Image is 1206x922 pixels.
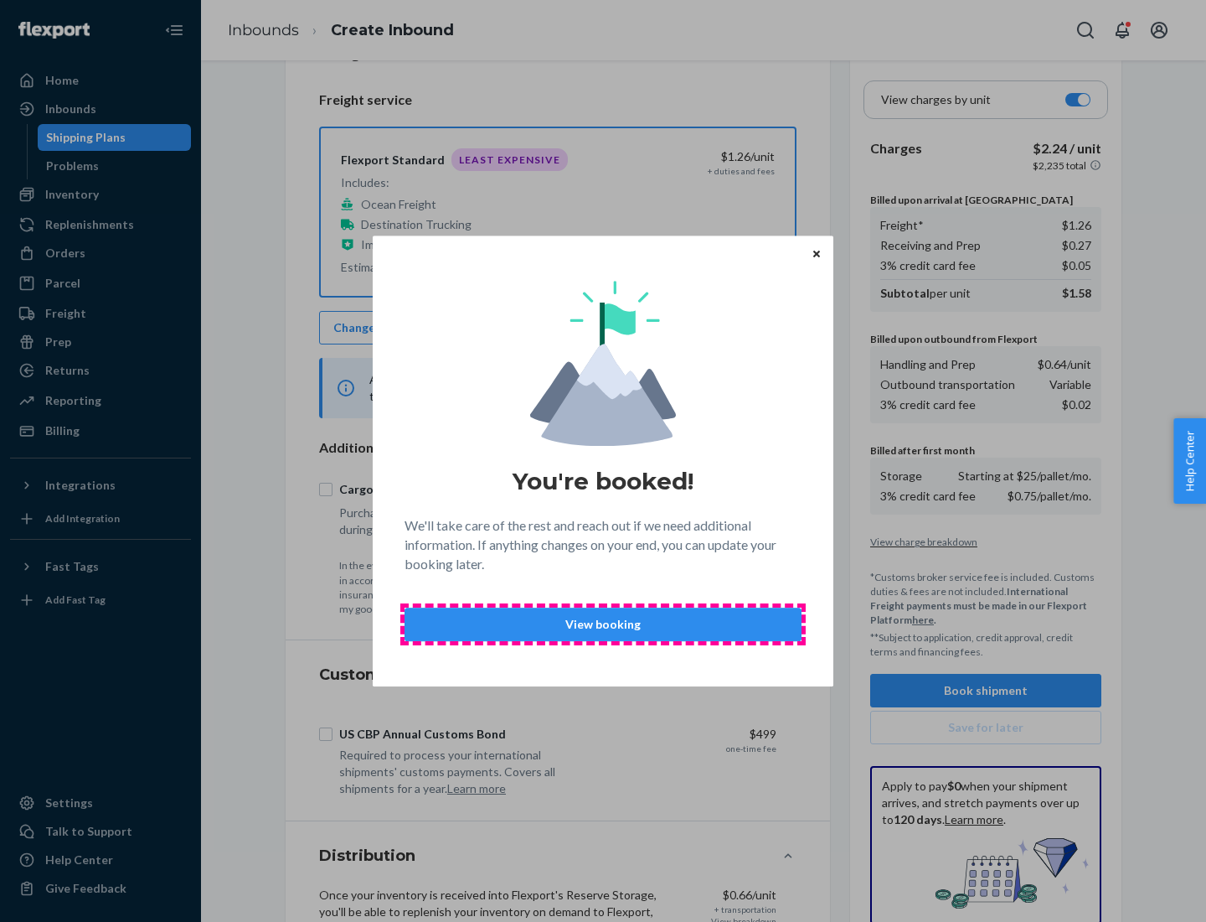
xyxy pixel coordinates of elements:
p: We'll take care of the rest and reach out if we need additional information. If anything changes ... [405,516,801,574]
button: Close [808,244,825,262]
h1: You're booked! [513,466,693,496]
img: svg+xml,%3Csvg%20viewBox%3D%220%200%20174%20197%22%20fill%3D%22none%22%20xmlns%3D%22http%3A%2F%2F... [530,281,676,446]
button: View booking [405,608,801,641]
p: View booking [419,616,787,633]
